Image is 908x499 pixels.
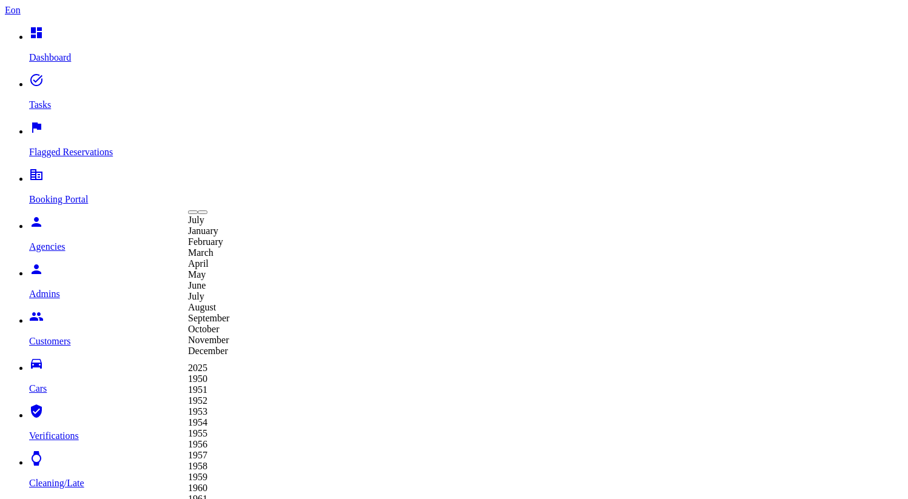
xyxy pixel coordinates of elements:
[29,79,903,110] a: task_alt Tasks
[29,315,903,347] a: people Customers
[188,302,315,313] div: August
[29,167,44,182] i: corporate_fare
[29,215,44,229] i: person
[29,430,903,441] p: Verifications
[29,357,44,371] i: drive_eta
[29,363,903,394] a: drive_eta Cars
[29,147,903,158] p: Flagged Reservations
[188,280,315,291] div: June
[188,236,315,247] div: February
[29,336,903,347] p: Customers
[188,269,315,280] div: May
[29,32,903,63] a: dashboard Dashboard
[29,404,44,418] i: verified_user
[5,5,21,15] a: Eon
[188,291,315,302] div: July
[29,52,903,63] p: Dashboard
[29,457,903,489] a: watch Cleaning/Late
[188,384,315,395] div: 1951
[188,417,315,428] div: 1954
[29,99,903,110] p: Tasks
[29,73,44,87] i: task_alt
[29,120,44,135] i: flag
[29,478,903,489] p: Cleaning/Late
[188,215,204,225] span: July
[188,258,315,269] div: April
[188,346,315,357] div: December
[188,324,315,335] div: October
[29,126,903,158] a: flag Flagged Reservations
[29,289,903,300] p: Admins
[188,450,315,461] div: 1957
[188,363,207,373] span: 2025
[29,309,44,324] i: people
[29,268,903,300] a: person Admins
[188,472,315,483] div: 1959
[29,410,903,441] a: verified_user Verifications
[29,241,903,252] p: Agencies
[188,461,315,472] div: 1958
[188,406,315,417] div: 1953
[188,428,315,439] div: 1955
[188,373,315,384] div: 1950
[29,262,44,276] i: person
[29,221,903,252] a: person Agencies
[188,313,315,324] div: September
[188,226,315,236] div: January
[188,335,315,346] div: November
[29,173,903,205] a: corporate_fare Booking Portal
[29,194,903,205] p: Booking Portal
[188,483,315,494] div: 1960
[29,383,903,394] p: Cars
[29,451,44,466] i: watch
[188,395,315,406] div: 1952
[29,25,44,40] i: dashboard
[188,439,315,450] div: 1956
[188,247,315,258] div: March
